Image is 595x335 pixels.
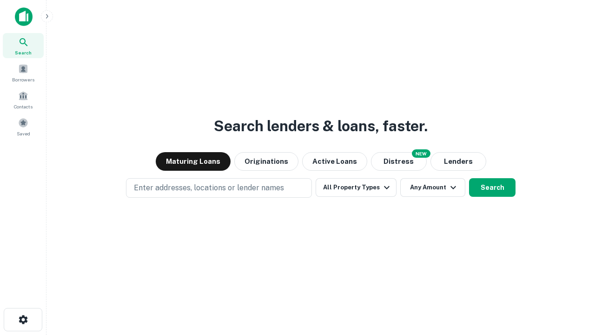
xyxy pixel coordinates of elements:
[469,178,516,197] button: Search
[12,76,34,83] span: Borrowers
[3,87,44,112] a: Contacts
[371,152,427,171] button: Search distressed loans with lien and other non-mortgage details.
[549,261,595,305] iframe: Chat Widget
[15,7,33,26] img: capitalize-icon.png
[214,115,428,137] h3: Search lenders & loans, faster.
[400,178,465,197] button: Any Amount
[17,130,30,137] span: Saved
[3,33,44,58] a: Search
[412,149,430,158] div: NEW
[3,114,44,139] a: Saved
[316,178,397,197] button: All Property Types
[3,60,44,85] a: Borrowers
[234,152,298,171] button: Originations
[14,103,33,110] span: Contacts
[302,152,367,171] button: Active Loans
[126,178,312,198] button: Enter addresses, locations or lender names
[15,49,32,56] span: Search
[430,152,486,171] button: Lenders
[134,182,284,194] p: Enter addresses, locations or lender names
[156,152,231,171] button: Maturing Loans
